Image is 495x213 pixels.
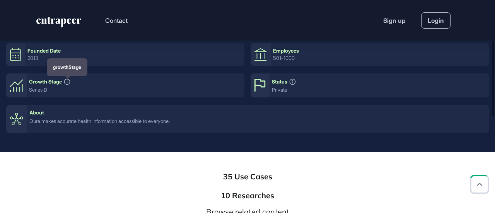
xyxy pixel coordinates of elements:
div: private [272,87,486,93]
a: Login [421,12,451,29]
div: 2013 [27,55,242,61]
button: Contact [105,15,128,26]
div: Founded Date [27,48,61,54]
li: 35 Use Cases [223,172,272,181]
div: Series D [29,87,242,93]
div: Oura makes accurate health information accessible to everyone. [29,117,486,125]
div: 501-1000 [273,55,486,61]
div: Status [272,79,287,85]
div: About [29,110,44,116]
div: growthStage [53,65,81,70]
div: Growth Stage [29,79,62,85]
a: Sign up [383,16,406,25]
li: 10 Researches [221,186,274,200]
div: Employees [273,48,299,54]
a: entrapeer-logo [36,17,82,30]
